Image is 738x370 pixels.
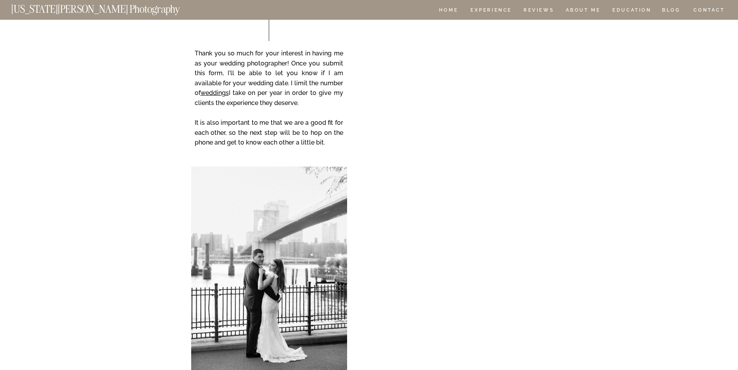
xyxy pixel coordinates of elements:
[693,6,725,14] a: CONTACT
[437,8,460,14] a: HOME
[160,1,378,19] div: I cannot wait to hear more about you!
[470,8,511,14] a: Experience
[195,48,343,158] p: Thank you so much for your interest in having me as your wedding photographer! Once you submit th...
[11,4,206,10] a: [US_STATE][PERSON_NAME] Photography
[565,8,601,14] a: ABOUT ME
[200,89,229,96] a: weddings
[612,8,652,14] a: EDUCATION
[662,8,681,14] a: BLOG
[524,8,553,14] a: REVIEWS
